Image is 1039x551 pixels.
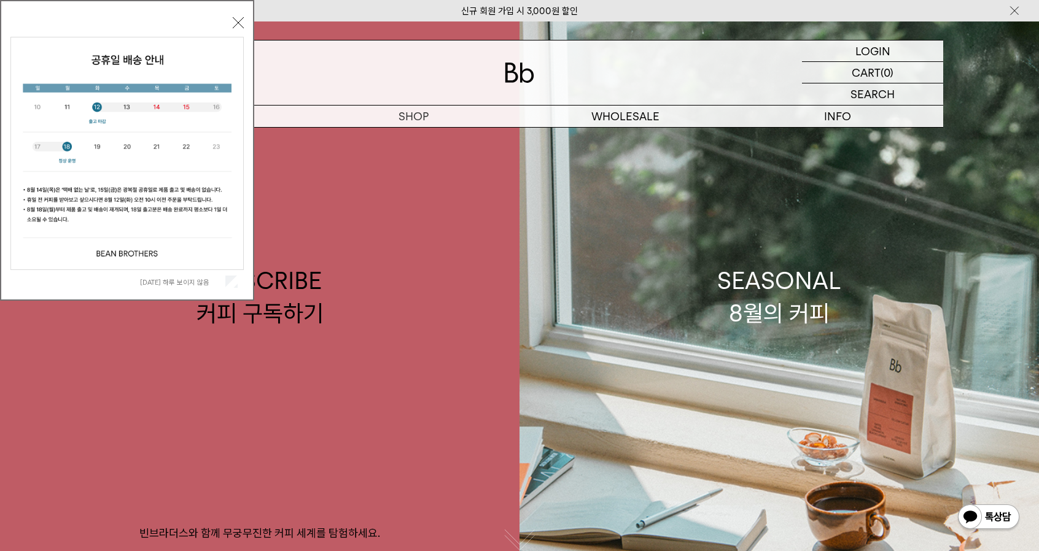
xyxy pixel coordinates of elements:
[957,503,1021,533] img: 카카오톡 채널 1:1 채팅 버튼
[731,106,943,127] p: INFO
[197,264,324,329] div: SUBSCRIBE 커피 구독하기
[717,264,841,329] div: SEASONAL 8월의 커피
[881,62,893,83] p: (0)
[461,6,578,17] a: 신규 회원 가입 시 3,000원 할인
[850,83,895,105] p: SEARCH
[308,106,519,127] a: SHOP
[519,106,731,127] p: WHOLESALE
[11,37,243,269] img: cb63d4bbb2e6550c365f227fdc69b27f_113810.jpg
[802,62,943,83] a: CART (0)
[140,278,223,287] label: [DATE] 하루 보이지 않음
[505,63,534,83] img: 로고
[802,40,943,62] a: LOGIN
[852,62,881,83] p: CART
[233,17,244,28] button: 닫기
[855,40,890,61] p: LOGIN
